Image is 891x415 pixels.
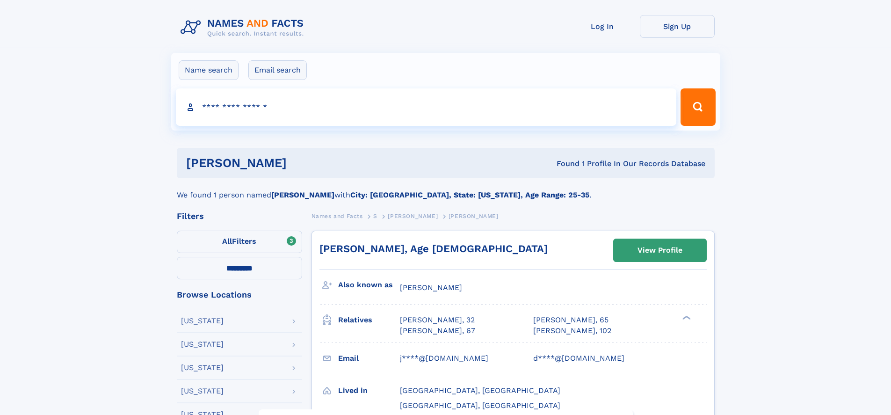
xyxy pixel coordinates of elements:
label: Filters [177,231,302,253]
span: [PERSON_NAME] [400,283,462,292]
div: [US_STATE] [181,364,224,371]
span: [PERSON_NAME] [388,213,438,219]
a: S [373,210,377,222]
input: search input [176,88,677,126]
label: Name search [179,60,239,80]
h3: Email [338,350,400,366]
label: Email search [248,60,307,80]
b: [PERSON_NAME] [271,190,334,199]
span: [PERSON_NAME] [449,213,499,219]
div: We found 1 person named with . [177,178,715,201]
div: [US_STATE] [181,341,224,348]
a: [PERSON_NAME] [388,210,438,222]
div: Filters [177,212,302,220]
a: Sign Up [640,15,715,38]
a: [PERSON_NAME], 65 [533,315,608,325]
div: ❯ [680,315,691,321]
h3: Lived in [338,383,400,399]
span: S [373,213,377,219]
h3: Relatives [338,312,400,328]
a: Log In [565,15,640,38]
span: [GEOGRAPHIC_DATA], [GEOGRAPHIC_DATA] [400,401,560,410]
span: All [222,237,232,246]
div: Found 1 Profile In Our Records Database [421,159,705,169]
a: [PERSON_NAME], 67 [400,326,475,336]
a: View Profile [614,239,706,262]
h1: [PERSON_NAME] [186,157,422,169]
b: City: [GEOGRAPHIC_DATA], State: [US_STATE], Age Range: 25-35 [350,190,589,199]
a: Names and Facts [311,210,363,222]
span: [GEOGRAPHIC_DATA], [GEOGRAPHIC_DATA] [400,386,560,395]
a: [PERSON_NAME], 102 [533,326,611,336]
div: [US_STATE] [181,317,224,325]
div: Browse Locations [177,291,302,299]
img: Logo Names and Facts [177,15,311,40]
a: [PERSON_NAME], Age [DEMOGRAPHIC_DATA] [319,243,548,255]
h3: Also known as [338,277,400,293]
div: [US_STATE] [181,387,224,395]
div: View Profile [637,240,682,261]
button: Search Button [681,88,715,126]
a: [PERSON_NAME], 32 [400,315,475,325]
